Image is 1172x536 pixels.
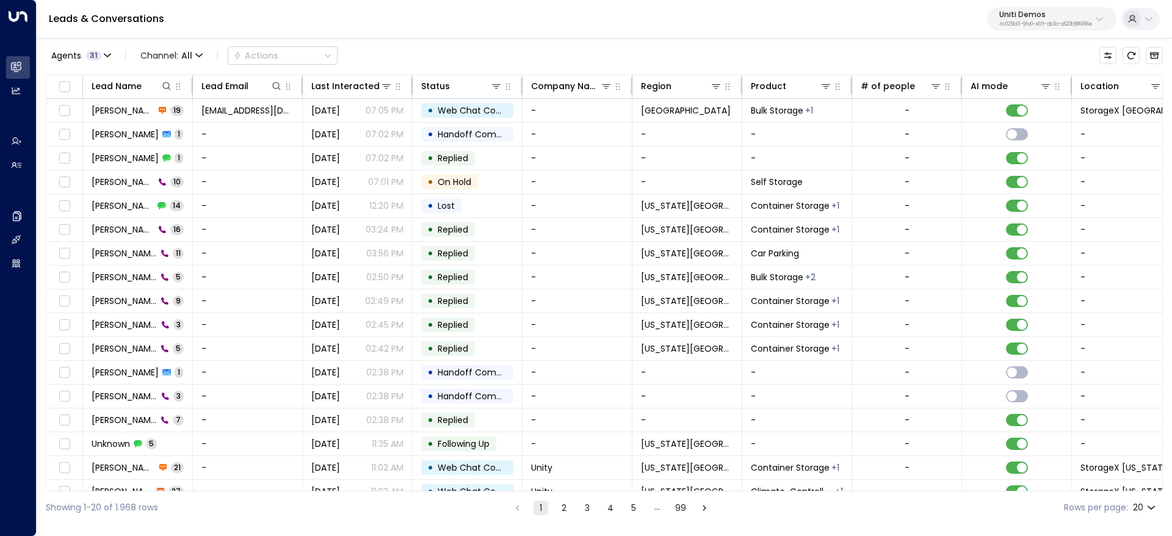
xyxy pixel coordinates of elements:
[92,414,157,426] span: Sarah Johnson
[366,104,403,117] p: 07:05 PM
[92,366,159,378] span: Sarah Johnson
[92,342,157,355] span: Sarah Johnson
[173,343,184,353] span: 5
[641,485,733,498] span: New York City
[170,224,184,234] span: 16
[57,270,72,285] span: Toggle select row
[987,7,1116,31] button: Uniti Demos4c025b01-9fa0-46ff-ab3a-a620b886896e
[366,247,403,259] p: 03:56 PM
[86,51,101,60] span: 31
[831,319,839,331] div: Self Storage
[971,79,1008,93] div: AI mode
[742,432,852,455] td: -
[905,271,910,283] div: -
[311,342,340,355] span: Sep 03, 2025
[438,152,468,164] span: Replied
[311,247,340,259] span: Sep 03, 2025
[523,266,632,289] td: -
[751,223,830,236] span: Container Storage
[193,361,303,384] td: -
[366,390,403,402] p: 02:38 PM
[905,390,910,402] div: -
[905,319,910,331] div: -
[751,200,830,212] span: Container Storage
[438,104,532,117] span: Web Chat Completed
[697,501,712,515] button: Go to next page
[523,361,632,384] td: -
[427,124,433,145] div: •
[427,267,433,288] div: •
[427,410,433,430] div: •
[193,218,303,241] td: -
[805,104,813,117] div: Self Storage
[831,223,839,236] div: Self Storage
[534,501,548,515] button: page 1
[51,51,81,60] span: Agents
[531,462,552,474] span: Unity
[557,501,571,515] button: Go to page 2
[523,408,632,432] td: -
[170,200,184,211] span: 14
[861,79,942,93] div: # of people
[438,319,468,331] span: Replied
[421,79,502,93] div: Status
[438,295,468,307] span: Replied
[92,390,157,402] span: Sarah Johnson
[311,152,340,164] span: Yesterday
[835,485,843,498] div: Self Storage
[233,50,278,61] div: Actions
[193,147,303,170] td: -
[193,289,303,313] td: -
[632,408,742,432] td: -
[371,462,403,474] p: 11:02 AM
[173,248,184,258] span: 11
[201,79,248,93] div: Lead Email
[531,79,600,93] div: Company Name
[427,148,433,168] div: •
[831,462,839,474] div: Self Storage
[510,500,712,515] nav: pagination navigation
[193,385,303,408] td: -
[905,200,910,212] div: -
[905,414,910,426] div: -
[632,170,742,194] td: -
[1080,79,1162,93] div: Location
[427,100,433,121] div: •
[311,485,340,498] span: Sep 26, 2025
[46,47,115,64] button: Agents31
[311,104,340,117] span: Yesterday
[368,176,403,188] p: 07:01 PM
[438,128,524,140] span: Handoff Completed
[905,223,910,236] div: -
[905,247,910,259] div: -
[751,342,830,355] span: Container Storage
[92,152,159,164] span: Tyler Bullen
[523,218,632,241] td: -
[641,223,733,236] span: New York City
[92,295,157,307] span: Sarah Johnson
[649,501,664,515] div: …
[427,172,433,192] div: •
[366,152,403,164] p: 07:02 PM
[438,342,468,355] span: Replied
[438,366,524,378] span: Handoff Completed
[92,104,154,117] span: Tyler Bullen
[831,342,839,355] div: Self Storage
[136,47,208,64] span: Channel:
[632,385,742,408] td: -
[366,342,403,355] p: 02:42 PM
[523,337,632,360] td: -
[193,266,303,289] td: -
[1146,47,1163,64] button: Archived Leads
[311,128,340,140] span: Yesterday
[742,361,852,384] td: -
[751,104,803,117] span: Bulk Storage
[311,414,340,426] span: Sep 03, 2025
[1080,485,1171,498] span: StorageX New York
[641,462,733,474] span: New York City
[438,390,524,402] span: Handoff Completed
[92,128,159,140] span: Tyler
[905,485,910,498] div: -
[57,341,72,357] span: Toggle select row
[311,79,392,93] div: Last Interacted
